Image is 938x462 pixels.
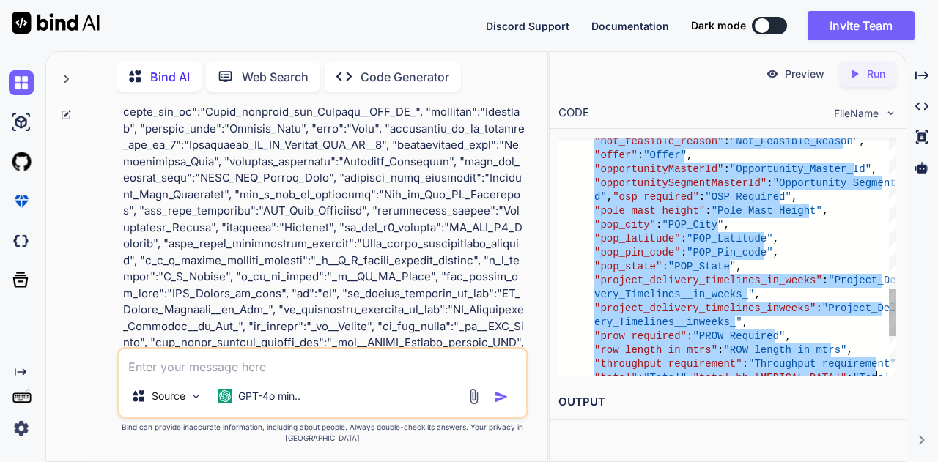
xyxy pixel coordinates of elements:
[12,12,100,34] img: Bind AI
[242,68,309,86] p: Web Search
[644,149,687,161] span: "Offer"
[767,177,773,189] span: :
[755,288,761,300] span: ,
[816,302,822,314] span: :
[594,233,681,245] span: "pop_latitude"
[724,344,847,356] span: "ROW_length_in_mtrs"
[238,389,300,403] p: GPT-4o min..
[748,358,896,370] span: "Throughput_requirement"
[693,330,786,342] span: "PROW_Required"
[594,219,656,231] span: "pop_city"
[9,189,34,214] img: premium
[662,219,724,231] span: "POP_City"
[773,177,909,189] span: "Opportunity_Segment_I
[773,233,779,245] span: ,
[724,135,730,147] span: :
[190,390,202,403] img: Pick Models
[361,68,449,86] p: Code Generator
[730,135,859,147] span: "Not_Feasible_Reason"
[594,275,822,286] span: "project_delivery_timelines_in_weeks"
[687,233,773,245] span: "POP_Latitude"
[594,358,742,370] span: "throughput_requirement"
[693,372,847,384] span: "total_bh_[MEDICAL_DATA]"
[594,288,754,300] span: very_Timelines__in_weeks_"
[687,372,693,384] span: ,
[9,149,34,174] img: githubLight
[834,106,879,121] span: FileName
[712,205,822,217] span: "Pole_Mast_Height"
[847,344,853,356] span: ,
[786,330,791,342] span: ,
[829,275,909,286] span: "Project_Deli
[656,219,662,231] span: :
[607,191,613,203] span: ,
[668,261,736,272] span: "POP_State"
[594,149,638,161] span: "offer"
[591,18,669,34] button: Documentation
[687,330,693,342] span: :
[742,358,748,370] span: :
[847,372,853,384] span: :
[594,135,723,147] span: "not_feasible_reason"
[152,389,185,403] p: Source
[638,149,643,161] span: :
[558,105,589,122] div: CODE
[717,344,723,356] span: :
[867,67,885,81] p: Run
[860,135,865,147] span: ,
[791,191,797,203] span: ,
[644,372,687,384] span: "Total"
[724,219,730,231] span: ,
[706,191,792,203] span: "OSP_Required"
[822,205,828,217] span: ,
[594,191,607,203] span: d"
[9,110,34,135] img: ai-studio
[785,67,824,81] p: Preview
[9,70,34,95] img: chat
[736,261,742,272] span: ,
[724,163,730,175] span: :
[486,20,569,32] span: Discord Support
[594,330,687,342] span: "prow_required"
[822,302,909,314] span: "Project_Deliv
[885,107,897,119] img: chevron down
[594,372,638,384] span: "total"
[773,247,779,258] span: ,
[594,205,705,217] span: "pole_mast_height"
[730,163,871,175] span: "Opportunity_Master_Id"
[766,67,779,81] img: preview
[594,247,681,258] span: "pop_pin_code"
[465,388,482,405] img: attachment
[687,149,693,161] span: ,
[594,177,767,189] span: "opportunitySegmentMasterId"
[822,275,828,286] span: :
[681,233,687,245] span: :
[9,228,34,253] img: darkCloudIdeIcon
[638,372,643,384] span: :
[594,344,717,356] span: "row_length_in_mtrs"
[706,205,712,217] span: :
[742,316,748,328] span: ,
[591,20,669,32] span: Documentation
[687,247,773,258] span: "POP_Pin_code"
[681,247,687,258] span: :
[117,422,529,444] p: Bind can provide inaccurate information, including about people. Always double-check its answers....
[808,11,915,40] button: Invite Team
[613,191,700,203] span: "osp_required"
[550,385,905,420] h2: OUTPUT
[691,18,746,33] span: Dark mode
[494,390,509,404] img: icon
[594,163,723,175] span: "opportunityMasterId"
[218,389,232,403] img: GPT-4o mini
[699,191,705,203] span: :
[662,261,668,272] span: :
[871,163,877,175] span: ,
[594,316,742,328] span: ery_Timelines__inweeks_"
[9,416,34,441] img: settings
[594,302,816,314] span: "project_delivery_timelines_inweeks"
[594,261,662,272] span: "pop_state"
[486,18,569,34] button: Discord Support
[150,68,190,86] p: Bind AI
